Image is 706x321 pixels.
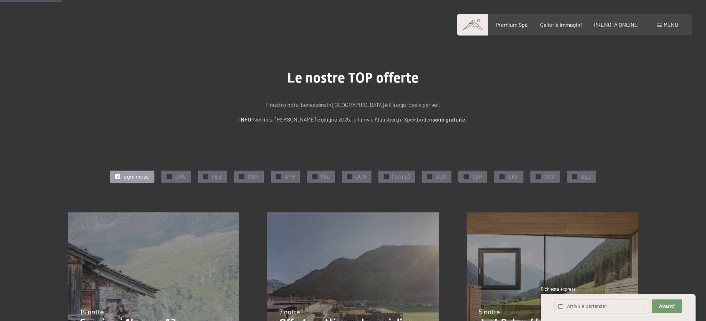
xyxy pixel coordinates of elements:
[496,21,528,28] a: Premium Spa
[432,116,465,123] strong: sono gratuite
[385,174,388,179] span: ✓
[248,173,259,180] span: MAR
[168,174,171,179] span: ✓
[212,173,222,180] span: FEB
[179,115,527,124] p: Nei mesi [PERSON_NAME] e giugno 2025, le funivie Klausberg e Speikboden .
[279,307,300,316] span: 7 notte
[124,173,149,180] span: ogni mese
[241,174,243,179] span: ✓
[175,173,186,180] span: JAN
[573,174,576,179] span: ✓
[544,173,555,180] span: NOV
[659,303,675,310] span: Avanti
[436,173,446,180] span: AUG
[285,173,295,180] span: APR
[392,173,410,180] span: [DATE]
[239,116,253,123] strong: INFO:
[540,21,582,28] a: Galleria immagini
[80,307,104,316] span: 14 notte
[594,21,638,28] a: PRENOTA ONLINE
[652,299,682,314] button: Avanti
[479,307,500,316] span: 5 notte
[428,174,431,179] span: ✓
[465,174,468,179] span: ✓
[117,174,119,179] span: ✓
[179,100,527,109] p: Il nostro hotel benessere in [GEOGRAPHIC_DATA] è il luogo ideale per voi.
[537,174,540,179] span: ✓
[472,173,482,180] span: SEP
[348,174,351,179] span: ✓
[501,174,504,179] span: ✓
[204,174,207,179] span: ✓
[314,174,316,179] span: ✓
[278,174,280,179] span: ✓
[541,286,576,292] span: Richiesta express
[664,21,678,28] span: Menu
[508,173,518,180] span: OKT
[287,70,419,86] span: Le nostre TOP offerte
[321,173,330,180] span: MAI
[356,173,366,180] span: JUN
[581,173,591,180] span: DEZ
